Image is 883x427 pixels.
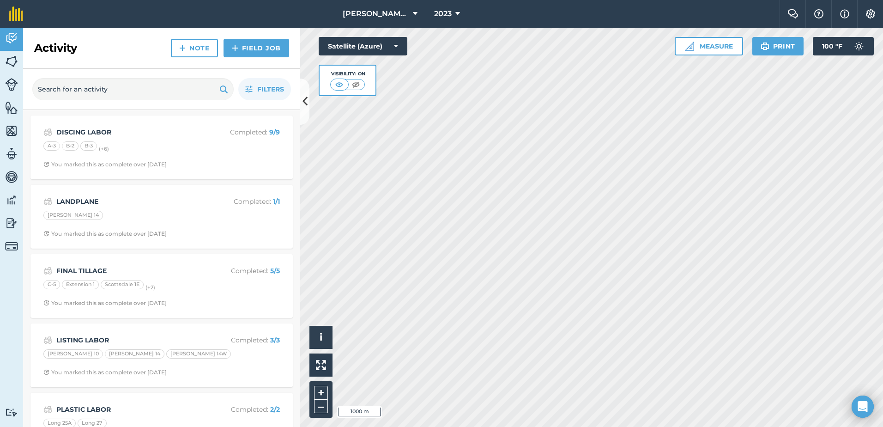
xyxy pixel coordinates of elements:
[852,396,874,418] div: Open Intercom Messenger
[5,101,18,115] img: svg+xml;base64,PHN2ZyB4bWxucz0iaHR0cDovL3d3dy53My5vcmcvMjAwMC9zdmciIHdpZHRoPSI1NiIgaGVpZ2h0PSI2MC...
[179,43,186,54] img: svg+xml;base64,PHN2ZyB4bWxucz0iaHR0cDovL3d3dy53My5vcmcvMjAwMC9zdmciIHdpZHRoPSIxNCIgaGVpZ2h0PSIyNC...
[43,230,167,238] div: You marked this as complete over [DATE]
[171,39,218,57] a: Note
[43,231,49,237] img: Clock with arrow pointing clockwise
[62,280,99,289] div: Extension 1
[5,170,18,184] img: svg+xml;base64,PD94bWwgdmVyc2lvbj0iMS4wIiBlbmNvZGluZz0idXRmLTgiPz4KPCEtLSBHZW5lcmF0b3I6IEFkb2JlIE...
[5,124,18,138] img: svg+xml;base64,PHN2ZyB4bWxucz0iaHR0cDovL3d3dy53My5vcmcvMjAwMC9zdmciIHdpZHRoPSI1NiIgaGVpZ2h0PSI2MC...
[5,193,18,207] img: svg+xml;base64,PD94bWwgdmVyc2lvbj0iMS4wIiBlbmNvZGluZz0idXRmLTgiPz4KPCEtLSBHZW5lcmF0b3I6IEFkb2JlIE...
[320,331,322,343] span: i
[206,196,280,207] p: Completed :
[43,211,103,220] div: [PERSON_NAME] 14
[36,190,287,243] a: LANDPLANECompleted: 1/1[PERSON_NAME] 14Clock with arrow pointing clockwiseYou marked this as comp...
[343,8,409,19] span: [PERSON_NAME] Farming Company
[309,326,333,349] button: i
[43,299,167,307] div: You marked this as complete over [DATE]
[314,386,328,400] button: +
[270,405,280,414] strong: 2 / 2
[36,260,287,312] a: FINAL TILLAGECompleted: 5/5C-5Extension 1Scottsdale 1E(+2)Clock with arrow pointing clockwiseYou ...
[752,37,804,55] button: Print
[822,37,842,55] span: 100 ° F
[56,335,203,345] strong: LISTING LABOR
[257,84,284,94] span: Filters
[43,141,60,151] div: A-3
[56,404,203,415] strong: PLASTIC LABOR
[166,349,231,359] div: [PERSON_NAME] 14W
[43,369,49,375] img: Clock with arrow pointing clockwise
[62,141,79,151] div: B-2
[224,39,289,57] a: Field Job
[34,41,77,55] h2: Activity
[5,216,18,230] img: svg+xml;base64,PD94bWwgdmVyc2lvbj0iMS4wIiBlbmNvZGluZz0idXRmLTgiPz4KPCEtLSBHZW5lcmF0b3I6IEFkb2JlIE...
[43,161,49,167] img: Clock with arrow pointing clockwise
[238,78,291,100] button: Filters
[43,349,103,359] div: [PERSON_NAME] 10
[99,146,109,152] small: (+ 6 )
[9,6,23,21] img: fieldmargin Logo
[43,335,52,346] img: svg+xml;base64,PD94bWwgdmVyc2lvbj0iMS4wIiBlbmNvZGluZz0idXRmLTgiPz4KPCEtLSBHZW5lcmF0b3I6IEFkb2JlIE...
[685,42,694,51] img: Ruler icon
[270,267,280,275] strong: 5 / 5
[43,280,60,289] div: C-5
[43,369,167,376] div: You marked this as complete over [DATE]
[105,349,164,359] div: [PERSON_NAME] 14
[5,408,18,417] img: svg+xml;base64,PD94bWwgdmVyc2lvbj0iMS4wIiBlbmNvZGluZz0idXRmLTgiPz4KPCEtLSBHZW5lcmF0b3I6IEFkb2JlIE...
[434,8,452,19] span: 2023
[43,127,52,138] img: svg+xml;base64,PD94bWwgdmVyc2lvbj0iMS4wIiBlbmNvZGluZz0idXRmLTgiPz4KPCEtLSBHZW5lcmF0b3I6IEFkb2JlIE...
[43,196,52,207] img: svg+xml;base64,PD94bWwgdmVyc2lvbj0iMS4wIiBlbmNvZGluZz0idXRmLTgiPz4KPCEtLSBHZW5lcmF0b3I6IEFkb2JlIE...
[316,360,326,370] img: Four arrows, one pointing top left, one top right, one bottom right and the last bottom left
[36,121,287,174] a: DISCING LABORCompleted: 9/9A-3B-2B-3(+6)Clock with arrow pointing clockwiseYou marked this as com...
[840,8,849,19] img: svg+xml;base64,PHN2ZyB4bWxucz0iaHR0cDovL3d3dy53My5vcmcvMjAwMC9zdmciIHdpZHRoPSIxNyIgaGVpZ2h0PSIxNy...
[314,400,328,413] button: –
[813,37,874,55] button: 100 °F
[865,9,876,18] img: A cog icon
[330,70,365,78] div: Visibility: On
[56,196,203,207] strong: LANDPLANE
[219,84,228,95] img: svg+xml;base64,PHN2ZyB4bWxucz0iaHR0cDovL3d3dy53My5vcmcvMjAwMC9zdmciIHdpZHRoPSIxOSIgaGVpZ2h0PSIyNC...
[206,404,280,415] p: Completed :
[80,141,97,151] div: B-3
[101,280,144,289] div: Scottsdale 1E
[145,284,155,291] small: (+ 2 )
[5,240,18,253] img: svg+xml;base64,PD94bWwgdmVyc2lvbj0iMS4wIiBlbmNvZGluZz0idXRmLTgiPz4KPCEtLSBHZW5lcmF0b3I6IEFkb2JlIE...
[206,127,280,137] p: Completed :
[333,80,345,89] img: svg+xml;base64,PHN2ZyB4bWxucz0iaHR0cDovL3d3dy53My5vcmcvMjAwMC9zdmciIHdpZHRoPSI1MCIgaGVpZ2h0PSI0MC...
[56,266,203,276] strong: FINAL TILLAGE
[56,127,203,137] strong: DISCING LABOR
[43,300,49,306] img: Clock with arrow pointing clockwise
[232,43,238,54] img: svg+xml;base64,PHN2ZyB4bWxucz0iaHR0cDovL3d3dy53My5vcmcvMjAwMC9zdmciIHdpZHRoPSIxNCIgaGVpZ2h0PSIyNC...
[270,336,280,344] strong: 3 / 3
[675,37,743,55] button: Measure
[5,147,18,161] img: svg+xml;base64,PD94bWwgdmVyc2lvbj0iMS4wIiBlbmNvZGluZz0idXRmLTgiPz4KPCEtLSBHZW5lcmF0b3I6IEFkb2JlIE...
[5,55,18,68] img: svg+xml;base64,PHN2ZyB4bWxucz0iaHR0cDovL3d3dy53My5vcmcvMjAwMC9zdmciIHdpZHRoPSI1NiIgaGVpZ2h0PSI2MC...
[813,9,824,18] img: A question mark icon
[43,265,52,276] img: svg+xml;base64,PD94bWwgdmVyc2lvbj0iMS4wIiBlbmNvZGluZz0idXRmLTgiPz4KPCEtLSBHZW5lcmF0b3I6IEFkb2JlIE...
[206,335,280,345] p: Completed :
[850,37,868,55] img: svg+xml;base64,PD94bWwgdmVyc2lvbj0iMS4wIiBlbmNvZGluZz0idXRmLTgiPz4KPCEtLSBHZW5lcmF0b3I6IEFkb2JlIE...
[5,31,18,45] img: svg+xml;base64,PD94bWwgdmVyc2lvbj0iMS4wIiBlbmNvZGluZz0idXRmLTgiPz4KPCEtLSBHZW5lcmF0b3I6IEFkb2JlIE...
[319,37,407,55] button: Satellite (Azure)
[43,404,52,415] img: svg+xml;base64,PD94bWwgdmVyc2lvbj0iMS4wIiBlbmNvZGluZz0idXRmLTgiPz4KPCEtLSBHZW5lcmF0b3I6IEFkb2JlIE...
[269,128,280,136] strong: 9 / 9
[36,329,287,382] a: LISTING LABORCompleted: 3/3[PERSON_NAME] 10[PERSON_NAME] 14[PERSON_NAME] 14WClock with arrow poin...
[273,197,280,206] strong: 1 / 1
[43,161,167,168] div: You marked this as complete over [DATE]
[787,9,798,18] img: Two speech bubbles overlapping with the left bubble in the forefront
[350,80,362,89] img: svg+xml;base64,PHN2ZyB4bWxucz0iaHR0cDovL3d3dy53My5vcmcvMjAwMC9zdmciIHdpZHRoPSI1MCIgaGVpZ2h0PSI0MC...
[32,78,234,100] input: Search for an activity
[761,41,769,52] img: svg+xml;base64,PHN2ZyB4bWxucz0iaHR0cDovL3d3dy53My5vcmcvMjAwMC9zdmciIHdpZHRoPSIxOSIgaGVpZ2h0PSIyNC...
[5,78,18,91] img: svg+xml;base64,PD94bWwgdmVyc2lvbj0iMS4wIiBlbmNvZGluZz0idXRmLTgiPz4KPCEtLSBHZW5lcmF0b3I6IEFkb2JlIE...
[206,266,280,276] p: Completed :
